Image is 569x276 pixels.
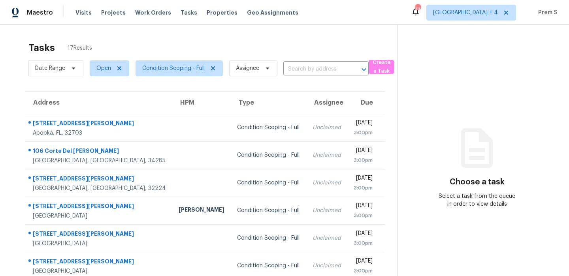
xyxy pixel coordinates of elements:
div: [DATE] [354,202,373,212]
div: [STREET_ADDRESS][PERSON_NAME] [33,230,166,240]
h2: Tasks [28,44,55,52]
div: 3:00pm [354,212,373,220]
span: Visits [75,9,92,17]
div: [GEOGRAPHIC_DATA], [GEOGRAPHIC_DATA], 34285 [33,157,166,165]
span: Open [96,64,111,72]
div: Condition Scoping - Full [237,234,300,242]
span: Maestro [27,9,53,17]
div: 3:00pm [354,267,373,275]
div: 79 [415,5,420,13]
span: Work Orders [135,9,171,17]
div: Apopka, FL, 32703 [33,129,166,137]
div: Select a task from the queue in order to view details [437,192,517,208]
div: Unclaimed [313,179,341,187]
th: Due [347,92,385,114]
button: Open [358,64,369,75]
span: Tasks [181,10,197,15]
div: [DATE] [354,119,373,129]
div: [DATE] [354,174,373,184]
div: Unclaimed [313,151,341,159]
div: [STREET_ADDRESS][PERSON_NAME] [33,257,166,267]
th: Type [231,92,306,114]
div: Condition Scoping - Full [237,179,300,187]
span: Create a Task [373,58,390,76]
div: Condition Scoping - Full [237,262,300,270]
div: [PERSON_NAME] [179,206,224,216]
div: Condition Scoping - Full [237,207,300,214]
div: Unclaimed [313,234,341,242]
span: Projects [101,9,126,17]
div: Unclaimed [313,262,341,270]
div: [GEOGRAPHIC_DATA], [GEOGRAPHIC_DATA], 32224 [33,184,166,192]
div: Unclaimed [313,207,341,214]
th: Assignee [306,92,347,114]
div: Condition Scoping - Full [237,124,300,131]
h3: Choose a task [450,178,505,186]
div: [STREET_ADDRESS][PERSON_NAME] [33,175,166,184]
span: 17 Results [68,44,92,52]
span: Condition Scoping - Full [142,64,205,72]
span: Geo Assignments [247,9,298,17]
span: [GEOGRAPHIC_DATA] + 4 [433,9,498,17]
div: [GEOGRAPHIC_DATA] [33,240,166,248]
div: 3:00pm [354,156,373,164]
th: HPM [172,92,231,114]
div: 3:00pm [354,184,373,192]
div: [GEOGRAPHIC_DATA] [33,267,166,275]
div: 106 Corte Del [PERSON_NAME] [33,147,166,157]
div: [STREET_ADDRESS][PERSON_NAME] [33,202,166,212]
div: Unclaimed [313,124,341,131]
div: [STREET_ADDRESS][PERSON_NAME] [33,119,166,129]
span: Properties [207,9,237,17]
button: Create a Task [369,60,394,74]
div: [DATE] [354,146,373,156]
th: Address [25,92,172,114]
div: 3:00pm [354,239,373,247]
div: [DATE] [354,229,373,239]
span: Assignee [236,64,259,72]
span: Prem S [535,9,557,17]
div: 3:00pm [354,129,373,137]
div: Condition Scoping - Full [237,151,300,159]
input: Search by address [283,63,347,75]
span: Date Range [35,64,65,72]
div: [GEOGRAPHIC_DATA] [33,212,166,220]
div: [DATE] [354,257,373,267]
